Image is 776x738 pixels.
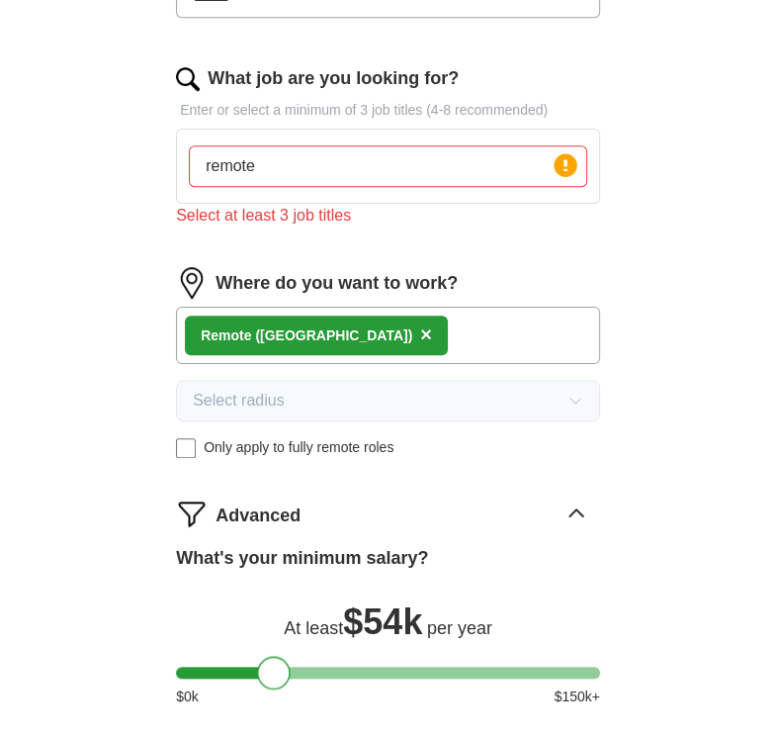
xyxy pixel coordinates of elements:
[420,323,432,345] span: ×
[176,498,208,529] img: filter
[555,687,600,707] span: $ 150 k+
[176,687,199,707] span: $ 0 k
[208,65,459,92] label: What job are you looking for?
[201,325,412,346] div: Remote ([GEOGRAPHIC_DATA])
[343,601,422,642] span: $ 54k
[176,67,200,91] img: search.png
[420,321,432,350] button: ×
[216,270,458,297] label: Where do you want to work?
[176,100,600,121] p: Enter or select a minimum of 3 job titles (4-8 recommended)
[216,503,301,529] span: Advanced
[176,380,600,421] button: Select radius
[204,437,393,458] span: Only apply to fully remote roles
[176,267,208,299] img: location.png
[284,618,343,638] span: At least
[176,204,600,228] div: Select at least 3 job titles
[427,618,492,638] span: per year
[176,438,196,458] input: Only apply to fully remote roles
[189,145,587,187] input: Type a job title and press enter
[176,545,428,572] label: What's your minimum salary?
[193,389,285,413] span: Select radius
